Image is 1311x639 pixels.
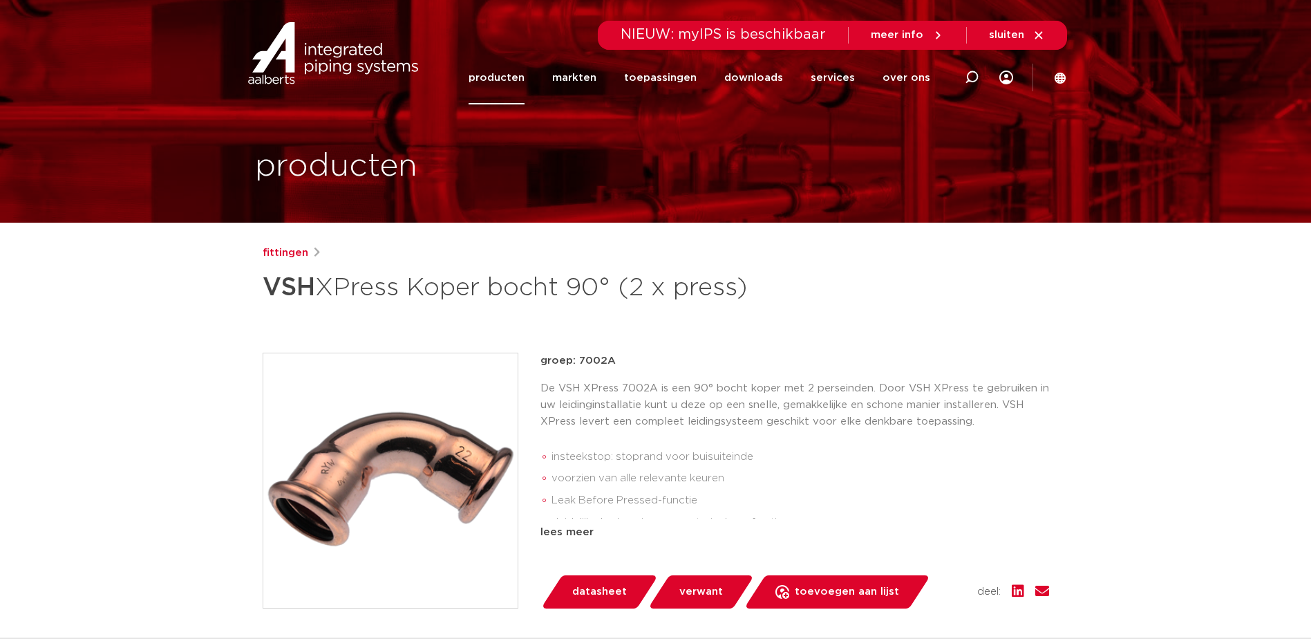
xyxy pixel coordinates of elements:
li: insteekstop: stoprand voor buisuiteinde [551,446,1049,468]
h1: producten [255,145,417,189]
a: downloads [724,51,783,104]
span: datasheet [572,581,627,603]
nav: Menu [469,51,930,104]
a: over ons [883,51,930,104]
span: verwant [679,581,723,603]
a: meer info [871,29,944,41]
span: deel: [977,584,1001,600]
a: verwant [648,575,754,609]
li: voorzien van alle relevante keuren [551,467,1049,490]
a: producten [469,51,525,104]
span: NIEUW: myIPS is beschikbaar [621,28,826,41]
a: sluiten [989,29,1045,41]
span: toevoegen aan lijst [795,581,899,603]
a: markten [552,51,596,104]
span: meer info [871,30,923,40]
a: toepassingen [624,51,697,104]
p: groep: 7002A [540,353,1049,369]
li: Leak Before Pressed-functie [551,490,1049,512]
strong: VSH [263,275,315,300]
img: Product Image for VSH XPress Koper bocht 90° (2 x press) [263,353,518,608]
div: lees meer [540,524,1049,541]
h1: XPress Koper bocht 90° (2 x press) [263,267,782,308]
li: duidelijke herkenning van materiaal en afmeting [551,512,1049,534]
p: De VSH XPress 7002A is een 90° bocht koper met 2 perseinden. Door VSH XPress te gebruiken in uw l... [540,380,1049,430]
a: services [811,51,855,104]
a: datasheet [540,575,658,609]
span: sluiten [989,30,1024,40]
a: fittingen [263,245,308,261]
